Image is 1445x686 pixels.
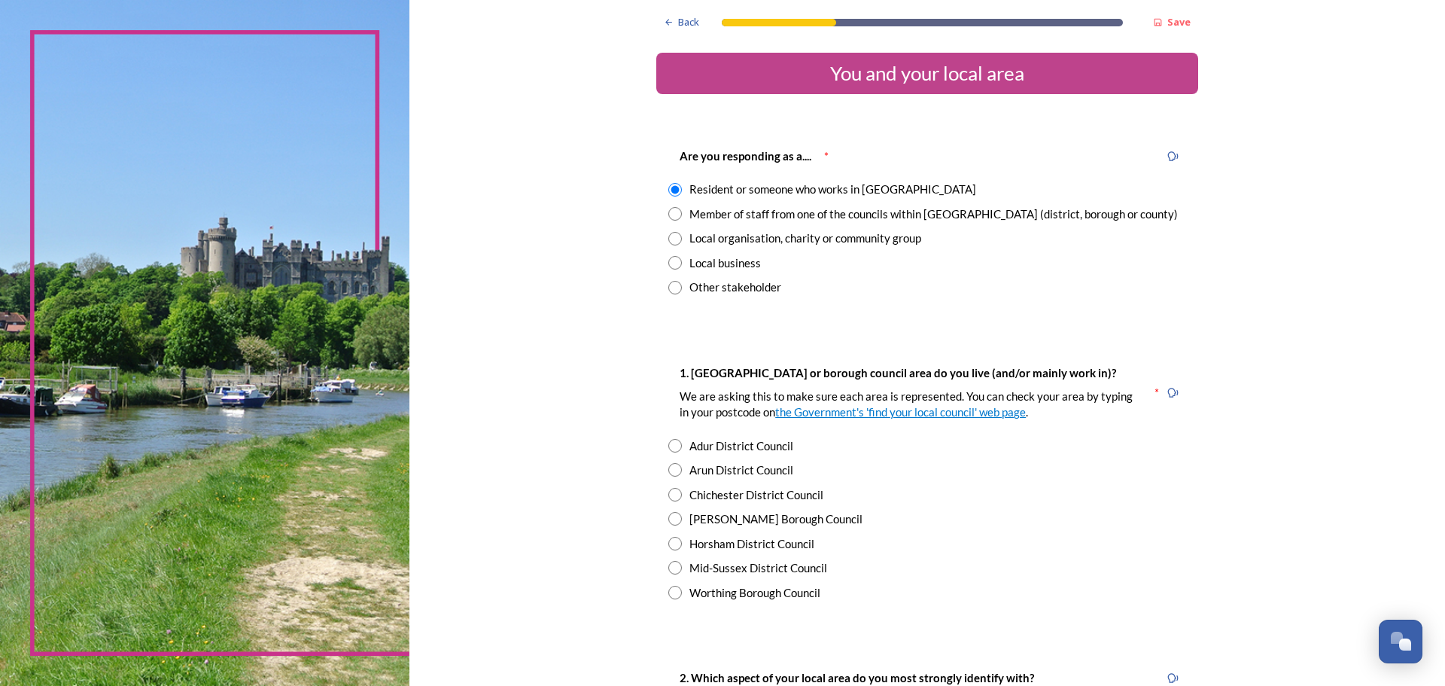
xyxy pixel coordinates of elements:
div: Local organisation, charity or community group [689,230,921,247]
div: Horsham District Council [689,535,814,553]
strong: 2. Which aspect of your local area do you most strongly identify with? [680,671,1034,684]
div: Arun District Council [689,462,793,479]
div: Member of staff from one of the councils within [GEOGRAPHIC_DATA] (district, borough or county) [689,206,1178,223]
button: Open Chat [1379,620,1422,663]
div: Local business [689,255,761,272]
div: Worthing Borough Council [689,584,820,602]
strong: 1. [GEOGRAPHIC_DATA] or borough council area do you live (and/or mainly work in)? [680,366,1116,380]
p: We are asking this to make sure each area is represented. You can check your area by typing in yo... [680,389,1142,421]
div: Resident or someone who works in [GEOGRAPHIC_DATA] [689,181,976,198]
div: [PERSON_NAME] Borough Council [689,511,862,528]
div: You and your local area [662,59,1192,88]
div: Adur District Council [689,438,793,455]
div: Mid-Sussex District Council [689,559,827,577]
span: Back [678,15,699,29]
div: Other stakeholder [689,279,781,296]
strong: Save [1167,15,1191,29]
a: the Government's 'find your local council' web page [775,405,1026,419]
div: Chichester District Council [689,486,823,504]
strong: Are you responding as a.... [680,149,811,163]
